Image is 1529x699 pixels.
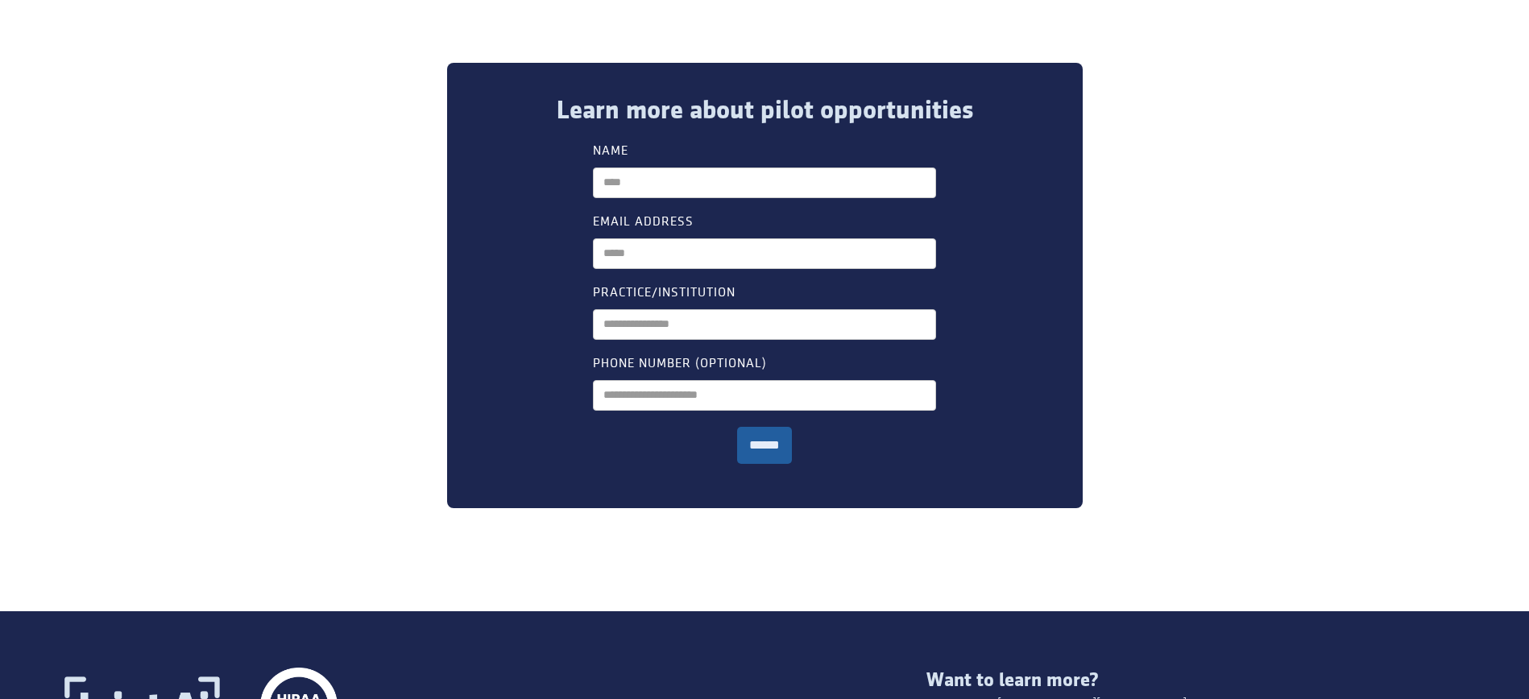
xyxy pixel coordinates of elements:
[593,285,735,301] label: Practice/institution
[593,356,767,372] label: Phone Number (optional)
[926,669,1465,692] div: Want to learn more?
[593,143,628,159] label: Name
[479,95,1050,127] div: Learn more about pilot opportunities
[593,214,694,230] label: Email Address
[593,143,935,464] form: pilot interest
